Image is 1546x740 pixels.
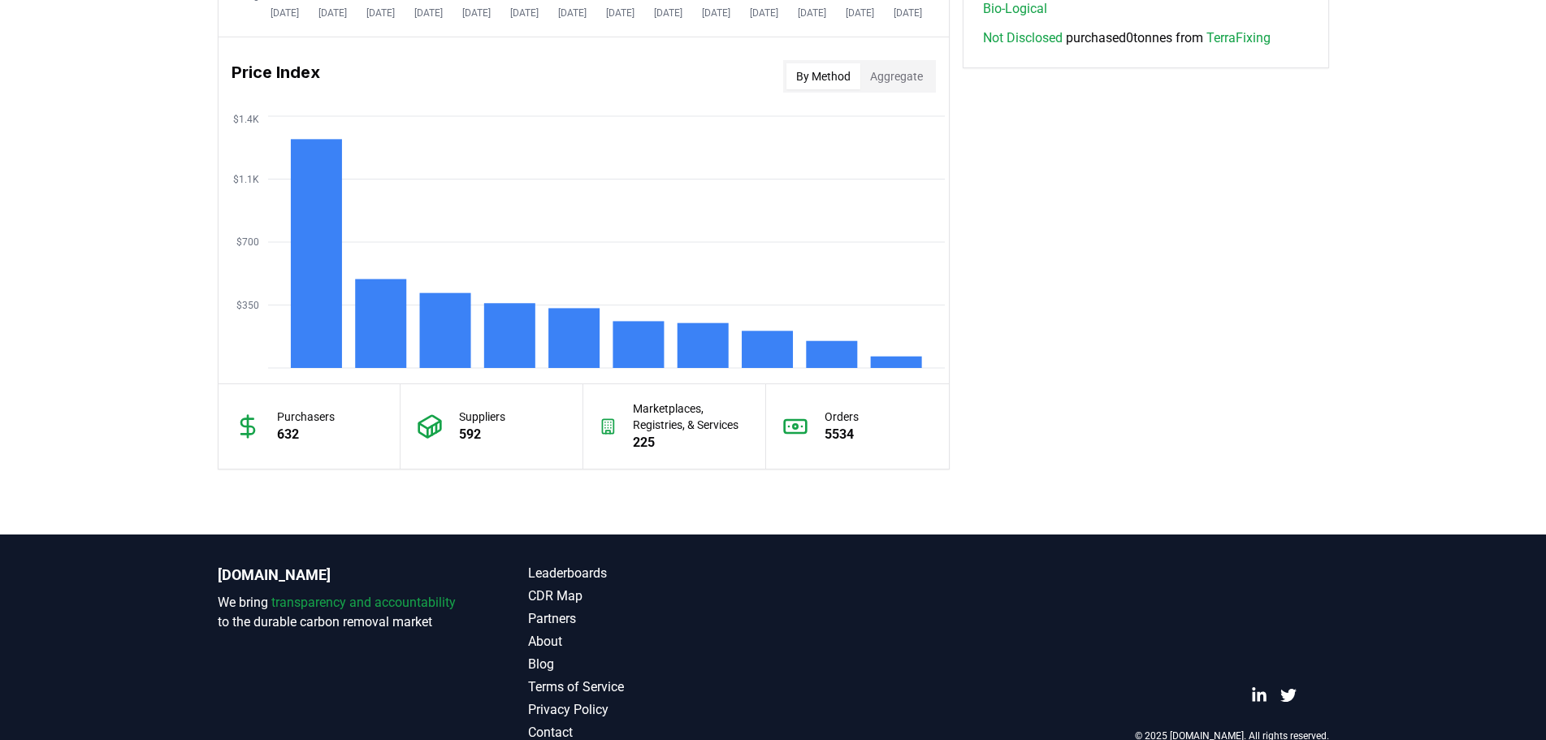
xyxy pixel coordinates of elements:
[1280,687,1297,703] a: Twitter
[528,564,773,583] a: Leaderboards
[528,609,773,629] a: Partners
[318,7,346,19] tspan: [DATE]
[270,7,298,19] tspan: [DATE]
[825,409,859,425] p: Orders
[701,7,730,19] tspan: [DATE]
[414,7,442,19] tspan: [DATE]
[271,595,456,610] span: transparency and accountability
[528,655,773,674] a: Blog
[528,632,773,651] a: About
[461,7,490,19] tspan: [DATE]
[1251,687,1267,703] a: LinkedIn
[232,60,320,93] h3: Price Index
[218,564,463,586] p: [DOMAIN_NAME]
[459,425,505,444] p: 592
[845,7,873,19] tspan: [DATE]
[218,593,463,632] p: We bring to the durable carbon removal market
[633,400,749,433] p: Marketplaces, Registries, & Services
[633,433,749,452] p: 225
[605,7,634,19] tspan: [DATE]
[528,677,773,697] a: Terms of Service
[277,409,335,425] p: Purchasers
[653,7,682,19] tspan: [DATE]
[749,7,777,19] tspan: [DATE]
[983,28,1271,48] span: purchased 0 tonnes from
[797,7,825,19] tspan: [DATE]
[860,63,933,89] button: Aggregate
[233,114,259,125] tspan: $1.4K
[366,7,394,19] tspan: [DATE]
[983,28,1063,48] a: Not Disclosed
[528,700,773,720] a: Privacy Policy
[786,63,860,89] button: By Method
[893,7,921,19] tspan: [DATE]
[459,409,505,425] p: Suppliers
[277,425,335,444] p: 632
[236,236,259,248] tspan: $700
[528,586,773,606] a: CDR Map
[233,174,259,185] tspan: $1.1K
[509,7,538,19] tspan: [DATE]
[825,425,859,444] p: 5534
[236,300,259,311] tspan: $350
[557,7,586,19] tspan: [DATE]
[1206,28,1271,48] a: TerraFixing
